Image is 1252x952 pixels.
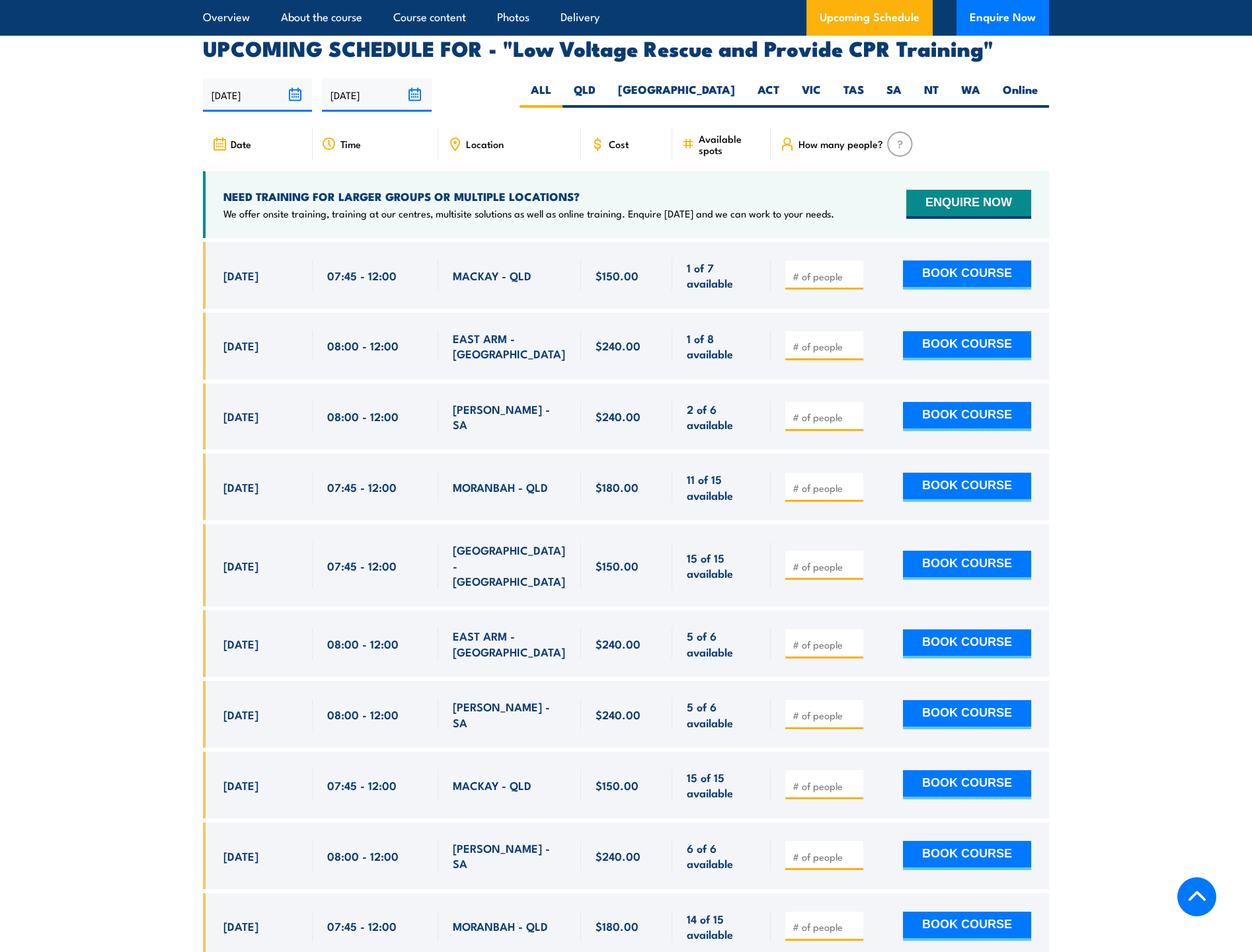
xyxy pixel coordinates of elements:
button: BOOK COURSE [903,912,1031,941]
span: [DATE] [223,558,258,573]
span: [DATE] [223,409,258,424]
input: # of people [793,481,859,495]
span: 08:00 - 12:00 [327,848,399,863]
button: BOOK COURSE [903,473,1031,502]
span: 07:45 - 12:00 [327,558,397,573]
span: 14 of 15 available [687,911,756,942]
label: ACT [746,82,791,108]
span: $240.00 [596,707,641,722]
label: Online [992,82,1049,108]
button: BOOK COURSE [903,260,1031,290]
span: $240.00 [596,338,641,353]
span: 15 of 15 available [687,770,756,801]
span: $150.00 [596,558,639,573]
span: $240.00 [596,636,641,651]
input: # of people [793,779,859,793]
span: EAST ARM - [GEOGRAPHIC_DATA] [453,628,567,659]
span: [PERSON_NAME] - SA [453,699,567,730]
span: 07:45 - 12:00 [327,777,397,793]
span: [PERSON_NAME] - SA [453,401,567,432]
span: $150.00 [596,777,639,793]
input: # of people [793,850,859,863]
span: EAST ARM - [GEOGRAPHIC_DATA] [453,331,567,362]
label: NT [913,82,950,108]
span: Available spots [699,133,762,155]
button: BOOK COURSE [903,629,1031,658]
span: MORANBAH - QLD [453,479,548,495]
span: MACKAY - QLD [453,268,531,283]
button: BOOK COURSE [903,841,1031,870]
span: [DATE] [223,918,258,933]
span: 1 of 8 available [687,331,756,362]
span: $150.00 [596,268,639,283]
label: SA [875,82,913,108]
span: MACKAY - QLD [453,777,531,793]
button: BOOK COURSE [903,331,1031,360]
span: $240.00 [596,848,641,863]
span: [DATE] [223,848,258,863]
h2: UPCOMING SCHEDULE FOR - "Low Voltage Rescue and Provide CPR Training" [203,38,1049,57]
span: [DATE] [223,777,258,793]
button: BOOK COURSE [903,700,1031,729]
span: [GEOGRAPHIC_DATA] - [GEOGRAPHIC_DATA] [453,542,567,588]
span: [DATE] [223,479,258,495]
span: 08:00 - 12:00 [327,409,399,424]
span: $240.00 [596,409,641,424]
span: 1 of 7 available [687,260,756,291]
input: # of people [793,560,859,573]
span: 08:00 - 12:00 [327,338,399,353]
span: 07:45 - 12:00 [327,479,397,495]
h4: NEED TRAINING FOR LARGER GROUPS OR MULTIPLE LOCATIONS? [223,189,834,204]
button: BOOK COURSE [903,551,1031,580]
input: # of people [793,709,859,722]
label: ALL [520,82,563,108]
span: 5 of 6 available [687,699,756,730]
label: WA [950,82,992,108]
label: [GEOGRAPHIC_DATA] [607,82,746,108]
span: Cost [609,138,629,149]
span: Location [466,138,504,149]
span: 07:45 - 12:00 [327,268,397,283]
span: $180.00 [596,479,639,495]
input: To date [322,78,431,112]
span: Time [340,138,361,149]
button: ENQUIRE NOW [906,190,1031,219]
span: 15 of 15 available [687,550,756,581]
label: QLD [563,82,607,108]
span: [DATE] [223,707,258,722]
span: 5 of 6 available [687,628,756,659]
span: 08:00 - 12:00 [327,636,399,651]
span: 07:45 - 12:00 [327,918,397,933]
input: From date [203,78,312,112]
button: BOOK COURSE [903,402,1031,431]
span: [PERSON_NAME] - SA [453,840,567,871]
input: # of people [793,638,859,651]
label: TAS [832,82,875,108]
span: [DATE] [223,636,258,651]
span: How many people? [799,138,883,149]
button: BOOK COURSE [903,770,1031,799]
span: 6 of 6 available [687,840,756,871]
span: 2 of 6 available [687,401,756,432]
span: Date [231,138,251,149]
span: $180.00 [596,918,639,933]
span: [DATE] [223,268,258,283]
input: # of people [793,411,859,424]
label: VIC [791,82,832,108]
input: # of people [793,920,859,933]
input: # of people [793,340,859,353]
span: MORANBAH - QLD [453,918,548,933]
span: [DATE] [223,338,258,353]
p: We offer onsite training, training at our centres, multisite solutions as well as online training... [223,207,834,220]
span: 11 of 15 available [687,471,756,502]
span: 08:00 - 12:00 [327,707,399,722]
input: # of people [793,270,859,283]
